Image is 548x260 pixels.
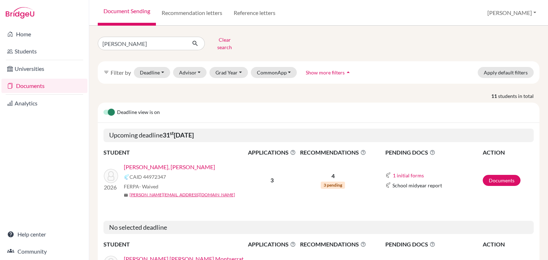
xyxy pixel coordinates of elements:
[170,130,174,136] sup: st
[1,244,87,259] a: Community
[173,67,207,78] button: Advisor
[251,67,297,78] button: CommonApp
[482,240,534,249] th: ACTION
[247,240,297,249] span: APPLICATIONS
[483,175,521,186] a: Documents
[247,148,297,157] span: APPLICATIONS
[298,172,368,180] p: 4
[1,96,87,110] a: Analytics
[209,67,248,78] button: Grad Year
[103,69,109,75] i: filter_list
[345,69,352,76] i: arrow_drop_up
[104,183,118,192] p: 2026
[1,79,87,93] a: Documents
[298,148,368,157] span: RECOMMENDATIONS
[478,67,534,78] button: Apply default filters
[498,92,539,100] span: students in total
[385,172,391,178] img: Common App logo
[385,182,391,188] img: Common App logo
[385,240,482,249] span: PENDING DOCS
[103,221,534,234] h5: No selected deadline
[205,34,244,53] button: Clear search
[124,163,215,171] a: [PERSON_NAME], [PERSON_NAME]
[270,177,274,183] b: 3
[306,69,345,76] span: Show more filters
[111,69,131,76] span: Filter by
[124,174,130,180] img: Common App logo
[103,148,246,157] th: STUDENT
[300,67,358,78] button: Show more filtersarrow_drop_up
[484,6,539,20] button: [PERSON_NAME]
[130,173,166,181] span: CAID 44972347
[104,169,118,183] img: Laura, Bonilla Martinez
[103,129,534,142] h5: Upcoming deadline
[491,92,498,100] strong: 11
[124,183,158,190] span: FERPA
[117,108,160,117] span: Deadline view is on
[139,183,158,189] span: - Waived
[385,148,482,157] span: PENDING DOCS
[1,27,87,41] a: Home
[321,182,345,189] span: 3 pending
[1,44,87,58] a: Students
[298,240,368,249] span: RECOMMENDATIONS
[134,67,170,78] button: Deadline
[392,182,442,189] span: School midyear report
[103,240,246,249] th: STUDENT
[163,131,194,139] b: 31 [DATE]
[392,171,424,180] button: 1 initial forms
[124,193,128,197] span: mail
[1,227,87,241] a: Help center
[130,192,235,198] a: [PERSON_NAME][EMAIL_ADDRESS][DOMAIN_NAME]
[98,37,186,50] input: Find student by name...
[6,7,34,19] img: Bridge-U
[1,62,87,76] a: Universities
[482,148,534,157] th: ACTION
